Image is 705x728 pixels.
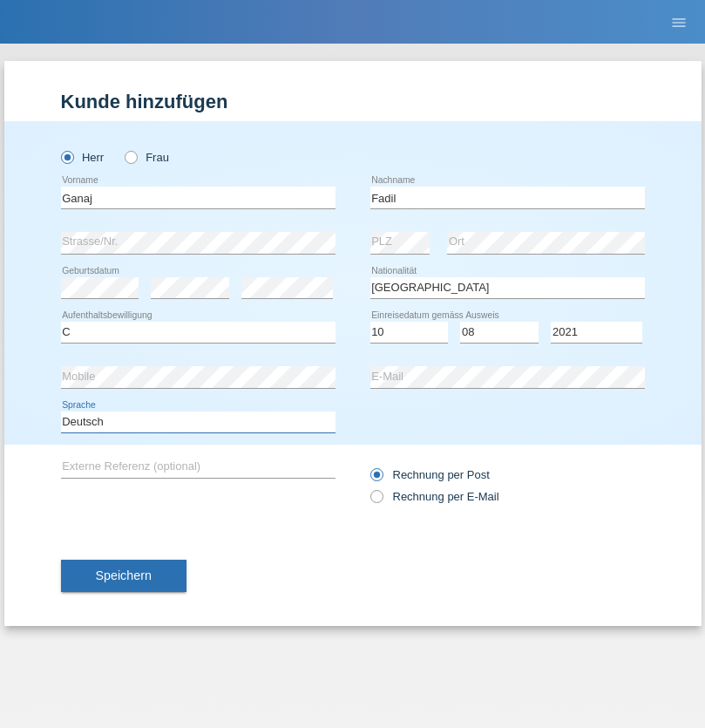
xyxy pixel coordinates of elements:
[125,151,136,162] input: Frau
[96,568,152,582] span: Speichern
[125,151,169,164] label: Frau
[61,91,645,112] h1: Kunde hinzufügen
[61,151,105,164] label: Herr
[370,490,382,512] input: Rechnung per E-Mail
[661,17,696,27] a: menu
[370,468,490,481] label: Rechnung per Post
[61,560,186,593] button: Speichern
[670,14,688,31] i: menu
[370,468,382,490] input: Rechnung per Post
[61,151,72,162] input: Herr
[370,490,499,503] label: Rechnung per E-Mail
